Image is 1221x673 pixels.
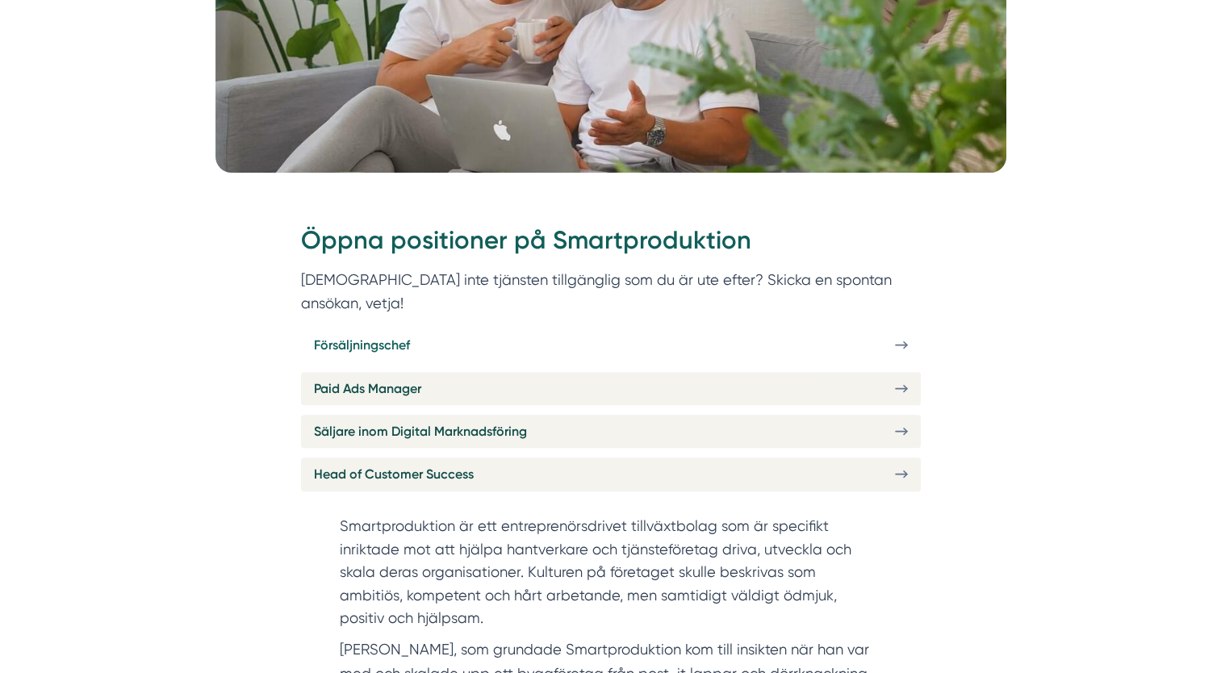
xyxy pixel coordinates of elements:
a: Säljare inom Digital Marknadsföring [301,415,921,448]
span: Paid Ads Manager [314,378,421,399]
section: Smartproduktion är ett entreprenörsdrivet tillväxtbolag som är specifikt inriktade mot att hjälpa... [340,515,882,637]
a: Försäljningschef [301,328,921,362]
span: Head of Customer Success [314,464,474,484]
a: Head of Customer Success [301,458,921,491]
span: Försäljningschef [314,335,410,355]
p: [DEMOGRAPHIC_DATA] inte tjänsten tillgänglig som du är ute efter? Skicka en spontan ansökan, vetja! [301,268,921,316]
span: Säljare inom Digital Marknadsföring [314,421,527,441]
a: Paid Ads Manager [301,372,921,405]
h2: Öppna positioner på Smartproduktion [301,223,921,268]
